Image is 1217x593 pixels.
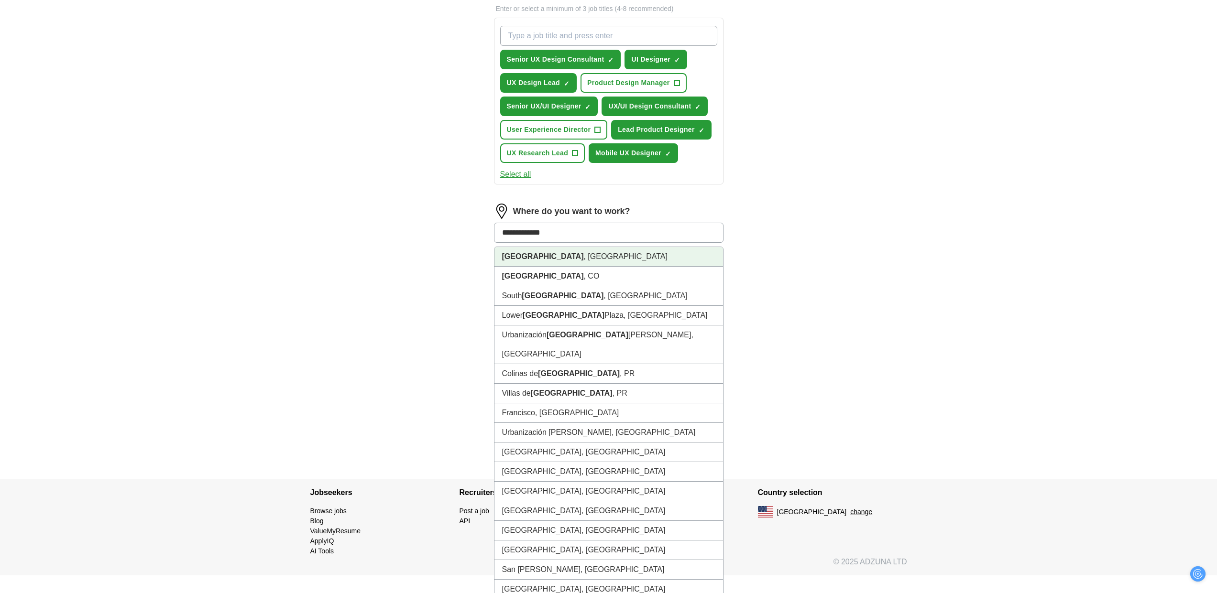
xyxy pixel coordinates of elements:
[494,442,723,462] li: [GEOGRAPHIC_DATA], [GEOGRAPHIC_DATA]
[494,423,723,442] li: Urbanización [PERSON_NAME], [GEOGRAPHIC_DATA]
[494,540,723,560] li: [GEOGRAPHIC_DATA], [GEOGRAPHIC_DATA]
[699,127,704,134] span: ✓
[602,97,708,116] button: UX/UI Design Consultant✓
[500,73,577,93] button: UX Design Lead✓
[695,103,701,111] span: ✓
[611,120,712,140] button: Lead Product Designer✓
[608,101,691,111] span: UX/UI Design Consultant
[587,78,670,88] span: Product Design Manager
[674,56,680,64] span: ✓
[507,78,560,88] span: UX Design Lead
[564,80,570,87] span: ✓
[581,73,687,93] button: Product Design Manager
[500,97,598,116] button: Senior UX/UI Designer✓
[494,4,724,14] p: Enter or select a minimum of 3 job titles (4-8 recommended)
[303,556,915,575] div: © 2025 ADZUNA LTD
[310,537,334,545] a: ApplyIQ
[665,150,671,158] span: ✓
[538,369,620,377] strong: [GEOGRAPHIC_DATA]
[494,286,723,306] li: South , [GEOGRAPHIC_DATA]
[507,125,591,135] span: User Experience Director
[618,125,695,135] span: Lead Product Designer
[494,482,723,501] li: [GEOGRAPHIC_DATA], [GEOGRAPHIC_DATA]
[850,507,872,517] button: change
[523,311,604,319] strong: [GEOGRAPHIC_DATA]
[589,143,678,163] button: Mobile UX Designer✓
[513,205,630,218] label: Where do you want to work?
[502,272,584,280] strong: [GEOGRAPHIC_DATA]
[547,331,628,339] strong: [GEOGRAPHIC_DATA]
[758,479,907,506] h4: Country selection
[625,50,687,69] button: UI Designer✓
[494,306,723,325] li: Lower Plaza, [GEOGRAPHIC_DATA]
[310,547,334,555] a: AI Tools
[494,364,723,384] li: Colinas de , PR
[507,54,604,65] span: Senior UX Design Consultant
[494,403,723,423] li: Francisco, [GEOGRAPHIC_DATA]
[494,267,723,286] li: , CO
[494,204,509,219] img: location.png
[595,148,661,158] span: Mobile UX Designer
[494,325,723,364] li: Urbanización [PERSON_NAME], [GEOGRAPHIC_DATA]
[310,527,361,535] a: ValueMyResume
[494,247,723,267] li: , [GEOGRAPHIC_DATA]
[500,26,717,46] input: Type a job title and press enter
[310,507,347,515] a: Browse jobs
[310,517,324,525] a: Blog
[494,560,723,580] li: San [PERSON_NAME], [GEOGRAPHIC_DATA]
[758,506,773,518] img: US flag
[507,101,581,111] span: Senior UX/UI Designer
[777,507,847,517] span: [GEOGRAPHIC_DATA]
[522,291,603,300] strong: [GEOGRAPHIC_DATA]
[460,507,489,515] a: Post a job
[500,120,608,140] button: User Experience Director
[608,56,614,64] span: ✓
[494,384,723,403] li: Villas de , PR
[500,169,531,180] button: Select all
[631,54,670,65] span: UI Designer
[500,50,621,69] button: Senior UX Design Consultant✓
[460,517,471,525] a: API
[507,148,569,158] span: UX Research Lead
[494,462,723,482] li: [GEOGRAPHIC_DATA], [GEOGRAPHIC_DATA]
[494,521,723,540] li: [GEOGRAPHIC_DATA], [GEOGRAPHIC_DATA]
[494,501,723,521] li: [GEOGRAPHIC_DATA], [GEOGRAPHIC_DATA]
[502,252,584,260] strong: [GEOGRAPHIC_DATA]
[585,103,591,111] span: ✓
[531,389,613,397] strong: [GEOGRAPHIC_DATA]
[500,143,585,163] button: UX Research Lead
